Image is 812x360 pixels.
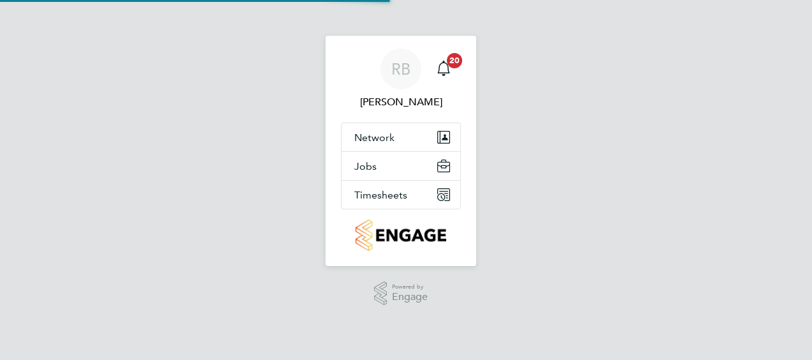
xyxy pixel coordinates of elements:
button: Jobs [342,152,460,180]
button: Timesheets [342,181,460,209]
button: Network [342,123,460,151]
span: Rob Bennett [341,94,461,110]
span: Network [354,131,395,144]
a: Go to home page [341,220,461,251]
span: Engage [392,292,428,303]
span: RB [391,61,410,77]
span: Powered by [392,281,428,292]
span: Jobs [354,160,377,172]
span: Timesheets [354,189,407,201]
span: 20 [447,53,462,68]
a: RB[PERSON_NAME] [341,49,461,110]
a: Powered byEngage [374,281,428,306]
a: 20 [431,49,456,89]
nav: Main navigation [326,36,476,266]
img: countryside-properties-logo-retina.png [356,220,446,251]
